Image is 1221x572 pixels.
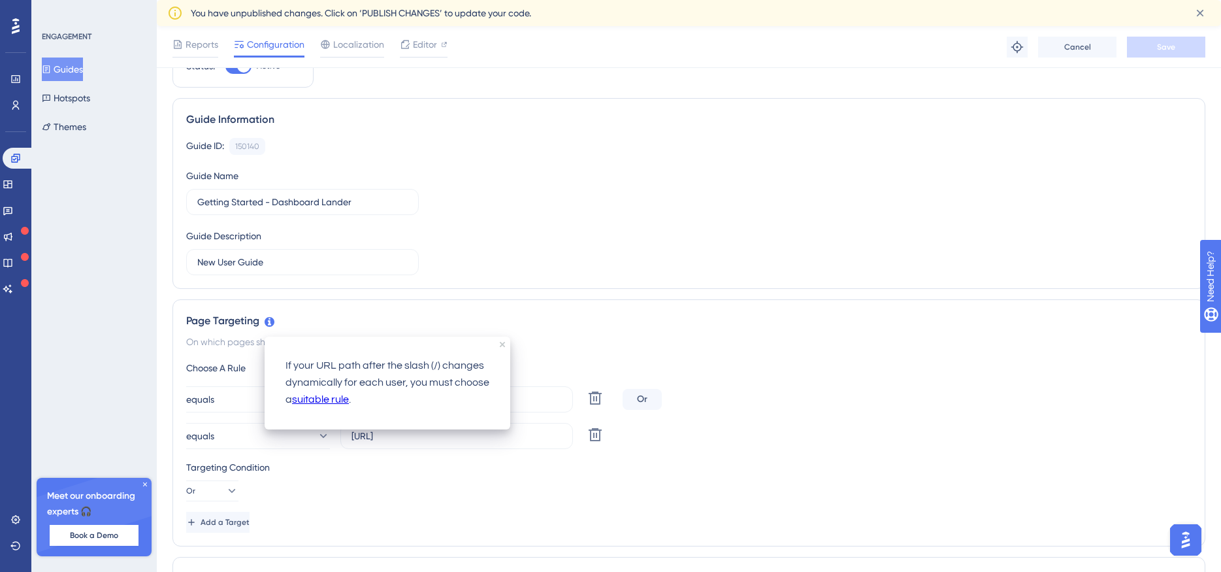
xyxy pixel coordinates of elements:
[50,525,138,546] button: Book a Demo
[186,313,1192,329] div: Page Targeting
[623,389,662,410] div: Or
[191,5,531,21] span: You have unpublished changes. Click on ‘PUBLISH CHANGES’ to update your code.
[186,392,214,407] span: equals
[197,255,408,269] input: Type your Guide’s Description here
[351,429,562,443] input: yourwebsite.com/path
[186,423,330,449] button: equals
[1157,42,1175,52] span: Save
[1166,520,1205,560] iframe: UserGuiding AI Assistant Launcher
[197,195,408,209] input: Type your Guide’s Name here
[1127,37,1205,58] button: Save
[1064,42,1091,52] span: Cancel
[186,460,1192,475] div: Targeting Condition
[186,138,224,155] div: Guide ID:
[500,342,505,347] div: close tooltip
[186,428,214,444] span: equals
[186,360,330,376] div: Choose A Rule
[201,517,250,528] span: Add a Target
[42,86,90,110] button: Hotspots
[186,37,218,52] span: Reports
[31,3,82,19] span: Need Help?
[1038,37,1116,58] button: Cancel
[285,358,489,409] p: If your URL path after the slash (/) changes dynamically for each user, you must choose a .
[70,530,118,541] span: Book a Demo
[186,486,195,496] span: Or
[235,141,259,152] div: 150140
[292,392,349,409] a: suitable rule
[333,37,384,52] span: Localization
[186,480,238,501] button: Or
[186,512,250,533] button: Add a Target
[186,386,330,412] button: equals
[42,31,91,42] div: ENGAGEMENT
[247,37,304,52] span: Configuration
[42,115,86,139] button: Themes
[47,488,141,520] span: Meet our onboarding experts 🎧
[413,37,437,52] span: Editor
[186,334,1192,350] div: On which pages should the guide be visible to your end users?
[186,228,261,244] div: Guide Description
[186,168,238,184] div: Guide Name
[186,112,1192,127] div: Guide Information
[42,58,83,81] button: Guides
